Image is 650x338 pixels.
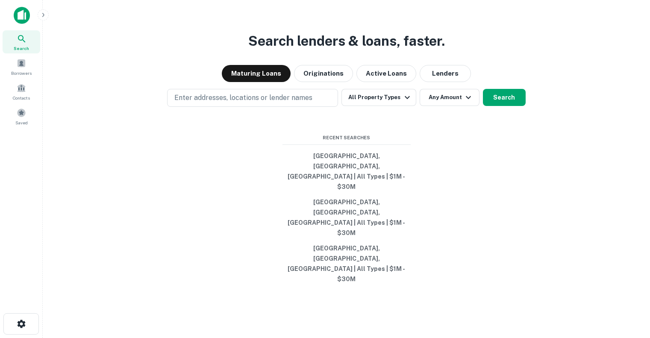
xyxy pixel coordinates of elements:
[3,30,40,53] a: Search
[13,94,30,101] span: Contacts
[294,65,353,82] button: Originations
[356,65,416,82] button: Active Loans
[420,65,471,82] button: Lenders
[282,134,411,141] span: Recent Searches
[483,89,526,106] button: Search
[3,105,40,128] a: Saved
[167,89,338,107] button: Enter addresses, locations or lender names
[282,241,411,287] button: [GEOGRAPHIC_DATA], [GEOGRAPHIC_DATA], [GEOGRAPHIC_DATA] | All Types | $1M - $30M
[248,31,445,51] h3: Search lenders & loans, faster.
[607,270,650,311] iframe: Chat Widget
[15,119,28,126] span: Saved
[282,148,411,194] button: [GEOGRAPHIC_DATA], [GEOGRAPHIC_DATA], [GEOGRAPHIC_DATA] | All Types | $1M - $30M
[420,89,479,106] button: Any Amount
[3,55,40,78] a: Borrowers
[14,45,29,52] span: Search
[282,194,411,241] button: [GEOGRAPHIC_DATA], [GEOGRAPHIC_DATA], [GEOGRAPHIC_DATA] | All Types | $1M - $30M
[222,65,291,82] button: Maturing Loans
[174,93,312,103] p: Enter addresses, locations or lender names
[3,80,40,103] a: Contacts
[14,7,30,24] img: capitalize-icon.png
[11,70,32,76] span: Borrowers
[341,89,416,106] button: All Property Types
